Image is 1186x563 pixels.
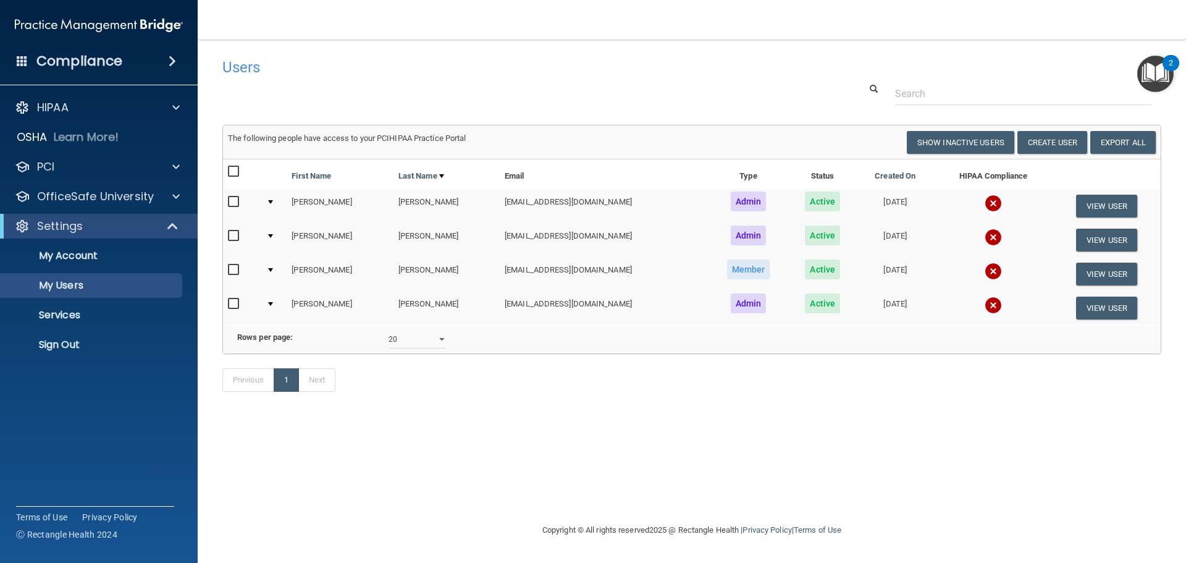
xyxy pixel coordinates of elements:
[8,250,177,262] p: My Account
[985,263,1002,280] img: cross.ca9f0e7f.svg
[228,133,466,143] span: The following people have access to your PCIHIPAA Practice Portal
[37,219,83,234] p: Settings
[875,169,915,184] a: Created On
[16,511,67,523] a: Terms of Use
[907,131,1014,154] button: Show Inactive Users
[37,189,154,204] p: OfficeSafe University
[36,53,122,70] h4: Compliance
[805,260,840,279] span: Active
[15,159,180,174] a: PCI
[895,82,1152,105] input: Search
[37,159,54,174] p: PCI
[15,13,183,38] img: PMB logo
[222,368,274,392] a: Previous
[805,226,840,245] span: Active
[298,368,335,392] a: Next
[857,223,934,257] td: [DATE]
[287,257,393,291] td: [PERSON_NAME]
[1090,131,1156,154] a: Export All
[8,279,177,292] p: My Users
[16,528,117,541] span: Ⓒ Rectangle Health 2024
[37,100,69,115] p: HIPAA
[731,294,767,313] span: Admin
[805,294,840,313] span: Active
[15,219,179,234] a: Settings
[82,511,138,523] a: Privacy Policy
[1017,131,1087,154] button: Create User
[708,159,788,189] th: Type
[292,169,331,184] a: First Name
[1076,263,1137,286] button: View User
[1124,478,1171,525] iframe: Drift Widget Chat Controller
[222,59,762,75] h4: Users
[985,195,1002,212] img: cross.ca9f0e7f.svg
[857,257,934,291] td: [DATE]
[500,223,708,257] td: [EMAIL_ADDRESS][DOMAIN_NAME]
[500,257,708,291] td: [EMAIL_ADDRESS][DOMAIN_NAME]
[985,297,1002,314] img: cross.ca9f0e7f.svg
[1076,195,1137,218] button: View User
[393,291,500,324] td: [PERSON_NAME]
[731,226,767,245] span: Admin
[934,159,1053,189] th: HIPAA Compliance
[393,257,500,291] td: [PERSON_NAME]
[8,339,177,351] p: Sign Out
[742,525,791,535] a: Privacy Policy
[731,192,767,211] span: Admin
[789,159,857,189] th: Status
[1169,63,1173,79] div: 2
[17,130,48,145] p: OSHA
[8,309,177,321] p: Services
[398,169,444,184] a: Last Name
[287,223,393,257] td: [PERSON_NAME]
[727,260,770,279] span: Member
[1076,229,1137,252] button: View User
[857,291,934,324] td: [DATE]
[985,229,1002,246] img: cross.ca9f0e7f.svg
[54,130,119,145] p: Learn More!
[15,100,180,115] a: HIPAA
[857,189,934,223] td: [DATE]
[393,189,500,223] td: [PERSON_NAME]
[393,223,500,257] td: [PERSON_NAME]
[500,189,708,223] td: [EMAIL_ADDRESS][DOMAIN_NAME]
[466,510,917,550] div: Copyright © All rights reserved 2025 @ Rectangle Health | |
[274,368,299,392] a: 1
[794,525,841,535] a: Terms of Use
[805,192,840,211] span: Active
[237,332,293,342] b: Rows per page:
[500,291,708,324] td: [EMAIL_ADDRESS][DOMAIN_NAME]
[1076,297,1137,320] button: View User
[287,291,393,324] td: [PERSON_NAME]
[500,159,708,189] th: Email
[15,189,180,204] a: OfficeSafe University
[1137,56,1174,92] button: Open Resource Center, 2 new notifications
[287,189,393,223] td: [PERSON_NAME]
